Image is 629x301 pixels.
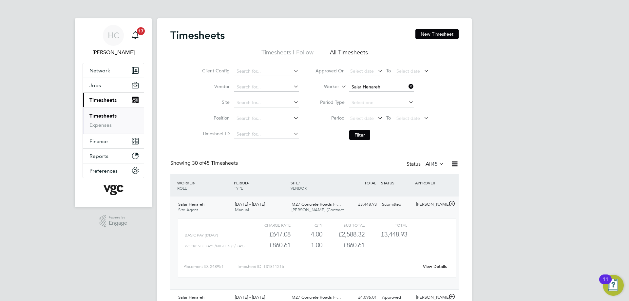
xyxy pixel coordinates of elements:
[200,68,230,74] label: Client Config
[413,199,448,210] div: [PERSON_NAME]
[349,130,370,140] button: Filter
[407,160,446,169] div: Status
[83,149,144,163] button: Reports
[200,131,230,137] label: Timesheet ID
[415,29,459,39] button: New Timesheet
[234,67,299,76] input: Search for...
[89,97,117,103] span: Timesheets
[315,99,345,105] label: Period Type
[315,115,345,121] label: Period
[83,134,144,148] button: Finance
[234,83,299,92] input: Search for...
[194,180,195,185] span: /
[200,115,230,121] label: Position
[291,221,322,229] div: QTY
[384,66,393,75] span: To
[349,83,414,92] input: Search for...
[237,261,419,272] div: Timesheet ID: TS1811216
[129,25,142,46] a: 17
[192,160,204,166] span: 30 of
[104,185,124,195] img: vgcgroup-logo-retina.png
[89,113,117,119] a: Timesheets
[292,207,348,213] span: [PERSON_NAME] (Contract…
[200,99,230,105] label: Site
[234,130,299,139] input: Search for...
[200,84,230,89] label: Vendor
[83,25,144,56] a: HC[PERSON_NAME]
[322,229,365,240] div: £2,588.32
[248,229,291,240] div: £647.08
[235,294,265,300] span: [DATE] - [DATE]
[381,230,407,238] span: £3,448.93
[83,78,144,92] button: Jobs
[330,48,368,60] li: All Timesheets
[234,98,299,107] input: Search for...
[291,229,322,240] div: 4.00
[109,220,127,226] span: Engage
[83,107,144,134] div: Timesheets
[291,240,322,251] div: 1.00
[232,177,289,194] div: PERIOD
[137,27,145,35] span: 17
[248,240,291,251] div: £860.61
[289,177,346,194] div: SITE
[89,168,118,174] span: Preferences
[602,279,608,288] div: 11
[185,233,218,237] span: Basic pay (£/day)
[322,240,365,251] div: £860.61
[192,160,238,166] span: 45 Timesheets
[234,114,299,123] input: Search for...
[379,177,413,189] div: STATUS
[248,180,249,185] span: /
[170,160,239,167] div: Showing
[310,84,339,90] label: Worker
[89,122,112,128] a: Expenses
[423,264,447,269] a: View Details
[345,199,379,210] div: £3,448.93
[83,93,144,107] button: Timesheets
[426,161,444,167] label: All
[89,67,110,74] span: Network
[178,294,204,300] span: Salar Henareh
[432,161,438,167] span: 45
[248,221,291,229] div: Charge rate
[261,48,314,60] li: Timesheets I Follow
[89,82,101,88] span: Jobs
[83,185,144,195] a: Go to home page
[603,275,624,296] button: Open Resource Center, 11 new notifications
[178,201,204,207] span: Salar Henareh
[292,201,341,207] span: M27 Concrete Roads Fr…
[234,185,243,191] span: TYPE
[183,261,237,272] div: Placement ID: 248951
[350,115,374,121] span: Select date
[178,207,198,213] span: Site Agent
[365,221,407,229] div: Total
[109,215,127,220] span: Powered by
[364,180,376,185] span: TOTAL
[89,138,108,144] span: Finance
[315,68,345,74] label: Approved On
[235,201,265,207] span: [DATE] - [DATE]
[100,215,127,227] a: Powered byEngage
[396,115,420,121] span: Select date
[177,185,187,191] span: ROLE
[291,185,307,191] span: VENDOR
[298,180,300,185] span: /
[75,18,152,207] nav: Main navigation
[349,98,414,107] input: Select one
[185,244,244,248] span: Weekend Days/Nights (£/day)
[292,294,341,300] span: M27 Concrete Roads Fr…
[83,63,144,78] button: Network
[413,177,448,189] div: APPROVER
[235,207,249,213] span: Manual
[89,153,108,159] span: Reports
[108,31,119,40] span: HC
[170,29,225,42] h2: Timesheets
[83,163,144,178] button: Preferences
[350,68,374,74] span: Select date
[384,114,393,122] span: To
[83,48,144,56] span: Heena Chatrath
[396,68,420,74] span: Select date
[379,199,413,210] div: Submitted
[322,221,365,229] div: Sub Total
